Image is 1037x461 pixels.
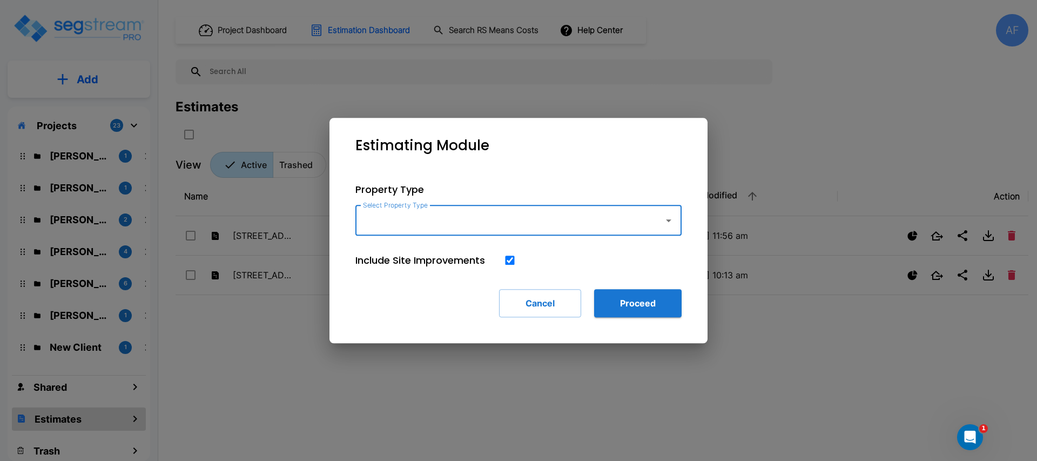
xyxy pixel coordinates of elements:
p: Include Site Improvements [355,253,485,268]
button: Proceed [594,289,682,317]
button: Cancel [499,289,581,317]
p: Estimating Module [355,135,489,156]
label: Select Property Type [363,201,428,210]
p: Property Type [355,182,682,197]
span: 1 [979,424,988,433]
iframe: Intercom live chat [957,424,983,450]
